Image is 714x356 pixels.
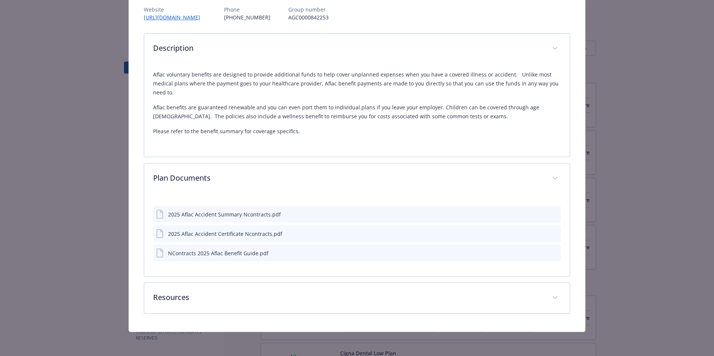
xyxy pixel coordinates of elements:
[153,172,543,184] p: Plan Documents
[551,230,558,238] button: preview file
[168,210,281,218] div: 2025 Aflac Accident Summary Ncontracts.pdf
[168,230,282,238] div: 2025 Aflac Accident Certificate Ncontracts.pdf
[144,6,206,13] p: Website
[153,292,543,303] p: Resources
[551,210,558,218] button: preview file
[144,283,570,313] div: Resources
[288,6,329,13] p: Group number
[539,210,545,218] button: download file
[144,163,570,194] div: Plan Documents
[288,13,329,21] p: AGC0000842253
[551,249,558,257] button: preview file
[153,127,561,136] p: Please refer to the benefit summary for coverage specifics.
[153,70,561,97] p: Aflac voluntary benefits are designed to provide additional funds to help cover unplanned expense...
[153,103,561,121] p: Aflac benefits are guaranteed renewable and you can even port them to individual plans if you lea...
[539,230,545,238] button: download file
[144,14,206,21] a: [URL][DOMAIN_NAME]
[224,13,270,21] p: [PHONE_NUMBER]
[144,194,570,276] div: Plan Documents
[168,249,268,257] div: NContracts 2025 Aflac Benefit Guide.pdf
[539,249,545,257] button: download file
[224,6,270,13] p: Phone
[144,34,570,64] div: Description
[153,43,543,54] p: Description
[144,64,570,157] div: Description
